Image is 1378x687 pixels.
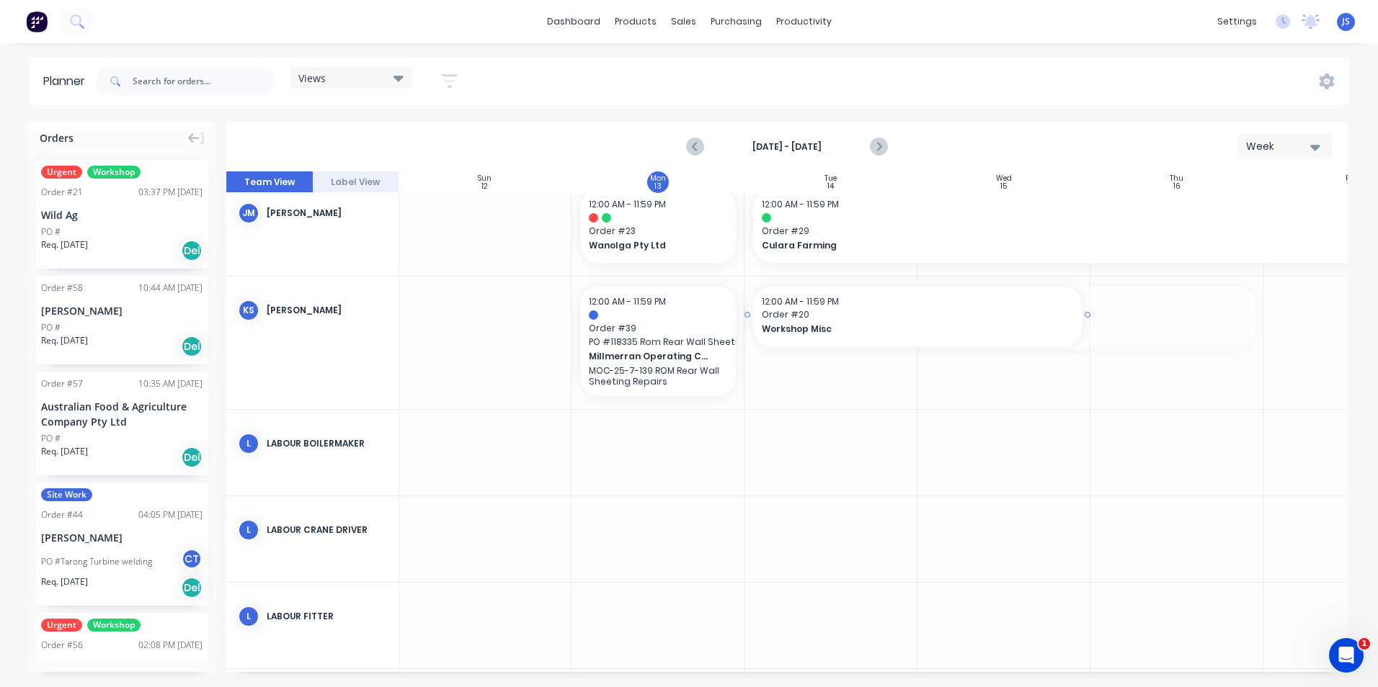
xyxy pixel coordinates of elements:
span: 1 [1359,638,1370,650]
span: Orders [40,130,74,145]
div: Thu [1170,174,1183,183]
span: Urgent [41,619,82,632]
iframe: Intercom live chat [1329,638,1364,673]
div: sales [664,11,703,32]
span: Workshop [87,619,141,632]
div: Del [181,336,203,357]
div: Del [181,577,203,598]
div: Order # 58 [41,282,83,295]
span: Site Work [41,488,92,501]
div: 12 [481,183,488,190]
div: settings [1210,11,1264,32]
div: L [238,606,259,627]
div: Order # 56 [41,639,83,652]
div: 17 [1347,183,1353,190]
span: Req. [DATE] [41,575,88,588]
div: Del [181,446,203,468]
div: Order # 21 [41,186,83,199]
div: products [608,11,664,32]
strong: [DATE] - [DATE] [715,140,859,153]
span: Req. [DATE] [41,334,88,347]
div: L [238,519,259,541]
button: Team View [226,171,313,193]
div: JM [238,202,259,224]
div: Australian Food & Agriculture Company Pty Ltd [41,399,203,429]
div: Wild Ag [41,207,203,223]
div: Planner [43,73,92,90]
div: Labour Boilermaker [267,437,387,450]
div: 14 [827,183,834,190]
a: dashboard [540,11,608,32]
div: Del [181,240,203,261]
img: Factory [26,11,48,32]
div: [PERSON_NAME] [41,303,203,318]
div: purchasing [703,11,769,32]
div: ks [238,300,259,321]
div: [PERSON_NAME] [267,304,387,317]
input: Search for orders... [133,67,275,96]
div: Tue [824,174,837,183]
div: [PERSON_NAME] [41,660,203,675]
span: Urgent [41,166,82,179]
span: Req. [DATE] [41,445,88,458]
div: 10:44 AM [DATE] [138,282,203,295]
div: Mon [650,174,666,183]
div: Wed [996,174,1012,183]
span: Views [298,71,326,86]
div: Labour Crane driver [267,524,387,536]
div: Fri [1346,174,1354,183]
span: Workshop [87,166,141,179]
span: Req. [DATE] [41,238,88,251]
div: Week [1246,139,1312,154]
div: 13 [654,183,662,190]
div: [PERSON_NAME] [41,530,203,545]
div: PO # [41,225,61,238]
div: 16 [1173,183,1181,190]
button: Week [1238,134,1332,159]
div: Order # 57 [41,377,83,390]
div: PO #Tarong Turbine welding [41,555,152,568]
div: 03:37 PM [DATE] [138,186,203,199]
div: [PERSON_NAME] [267,207,387,220]
div: 04:05 PM [DATE] [138,508,203,521]
span: JS [1342,15,1350,28]
div: Labour Fitter [267,610,387,623]
div: PO # [41,321,61,334]
div: Sun [478,174,492,183]
button: Label View [313,171,399,193]
div: 10:35 AM [DATE] [138,377,203,390]
div: CT [181,548,203,570]
div: Order # 44 [41,508,83,521]
div: productivity [769,11,839,32]
div: PO # [41,432,61,445]
div: 15 [1000,183,1007,190]
div: L [238,433,259,454]
div: 02:08 PM [DATE] [138,639,203,652]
